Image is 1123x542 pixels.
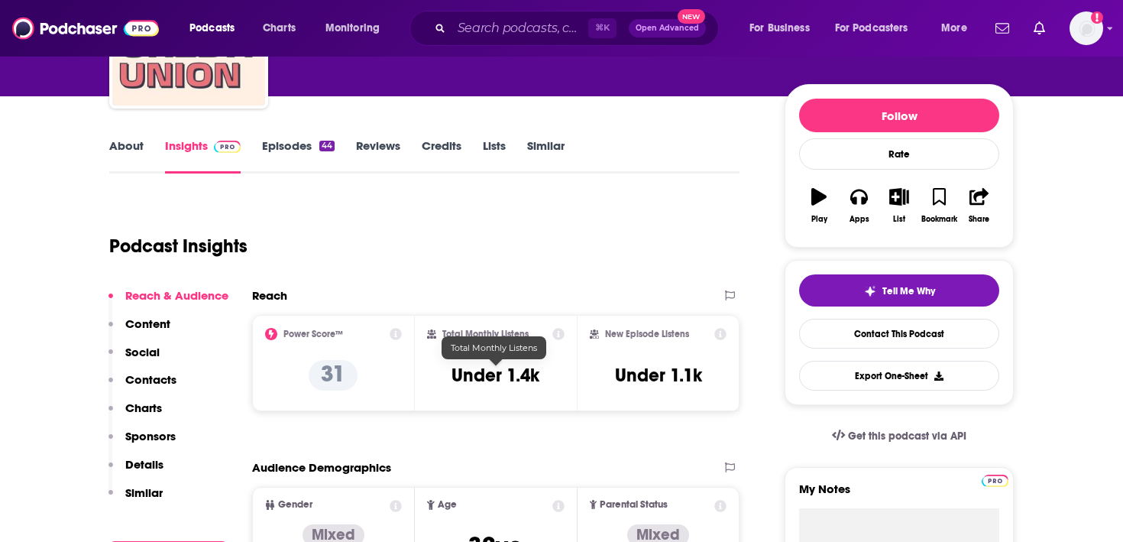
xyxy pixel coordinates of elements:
span: Get this podcast via API [848,430,966,443]
button: Apps [839,178,879,233]
img: Podchaser Pro [982,475,1008,487]
span: Monitoring [325,18,380,39]
h2: Total Monthly Listens [442,329,529,339]
button: Show profile menu [1070,11,1103,45]
button: Reach & Audience [108,288,228,316]
span: Tell Me Why [882,285,935,297]
button: Export One-Sheet [799,361,999,391]
a: Reviews [356,138,400,174]
button: Charts [108,401,162,429]
span: More [941,18,967,39]
h2: Reach [252,288,287,303]
span: Charts [263,18,296,39]
label: My Notes [799,482,999,508]
button: Contacts [108,372,176,401]
h1: Podcast Insights [109,235,248,258]
h2: Audience Demographics [252,460,391,475]
h3: Under 1.4k [451,364,539,387]
p: Reach & Audience [125,288,228,303]
button: open menu [739,16,829,41]
img: User Profile [1070,11,1103,45]
h3: Under 1.1k [615,364,702,387]
button: open menu [179,16,254,41]
button: Sponsors [108,429,176,457]
p: Content [125,316,170,331]
span: Logged in as LTsub [1070,11,1103,45]
a: About [109,138,144,174]
button: Play [799,178,839,233]
button: tell me why sparkleTell Me Why [799,274,999,307]
p: Charts [125,401,162,415]
button: Share [960,178,999,233]
div: Play [811,215,827,224]
p: 31 [309,360,358,391]
svg: Add a profile image [1091,11,1103,24]
a: Charts [253,16,305,41]
span: Open Advanced [636,24,699,32]
p: Details [125,457,163,472]
div: 44 [319,141,335,151]
button: Similar [108,485,163,514]
a: Contact This Podcast [799,319,999,349]
button: Bookmark [919,178,959,233]
div: Rate [799,138,999,170]
a: Credits [422,138,461,174]
img: Podchaser - Follow, Share and Rate Podcasts [12,14,159,43]
a: Lists [483,138,506,174]
span: Total Monthly Listens [451,342,537,353]
span: Parental Status [600,500,668,510]
a: Pro website [982,472,1008,487]
button: open menu [315,16,400,41]
a: Episodes44 [262,138,335,174]
div: Bookmark [921,215,957,224]
span: ⌘ K [588,18,617,38]
img: Podchaser Pro [214,141,241,153]
p: Similar [125,485,163,500]
div: Share [969,215,989,224]
a: Get this podcast via API [820,417,979,455]
span: For Business [749,18,810,39]
a: Similar [527,138,565,174]
div: List [893,215,905,224]
p: Sponsors [125,429,176,443]
span: Gender [278,500,312,510]
span: New [678,9,705,24]
span: For Podcasters [835,18,908,39]
span: Podcasts [189,18,235,39]
button: open menu [825,16,930,41]
button: Content [108,316,170,345]
h2: Power Score™ [283,329,343,339]
h2: New Episode Listens [605,329,689,339]
div: Search podcasts, credits, & more... [424,11,733,46]
p: Contacts [125,372,176,387]
span: Age [438,500,457,510]
button: Open AdvancedNew [629,19,706,37]
a: InsightsPodchaser Pro [165,138,241,174]
img: tell me why sparkle [864,285,876,297]
button: Follow [799,99,999,132]
button: Social [108,345,160,373]
a: Show notifications dropdown [989,15,1015,41]
button: Details [108,457,163,485]
button: List [879,178,919,233]
button: open menu [930,16,986,41]
div: Apps [850,215,869,224]
a: Show notifications dropdown [1028,15,1051,41]
input: Search podcasts, credits, & more... [451,16,588,41]
p: Social [125,345,160,359]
